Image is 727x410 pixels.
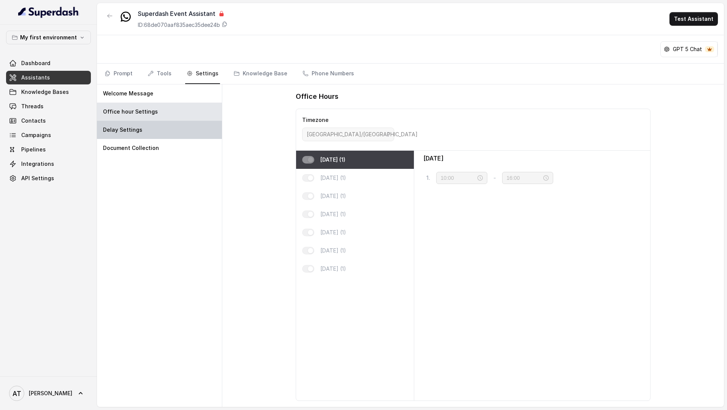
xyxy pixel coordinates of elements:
[320,192,346,200] p: [DATE] (1)
[21,160,54,168] span: Integrations
[6,85,91,99] a: Knowledge Bases
[6,143,91,156] a: Pipelines
[21,74,50,81] span: Assistants
[21,103,44,110] span: Threads
[493,173,496,182] p: -
[6,100,91,113] a: Threads
[29,390,72,397] span: [PERSON_NAME]
[21,59,50,67] span: Dashboard
[6,157,91,171] a: Integrations
[103,126,142,134] p: Delay Settings
[423,154,443,163] p: [DATE]
[301,64,356,84] a: Phone Numbers
[138,9,228,18] div: Superdash Event Assistant
[296,90,339,103] h1: Office Hours
[673,45,702,53] p: GPT 5 Chat
[138,21,220,29] p: ID: 68de070aaf835aec35dee24b
[103,90,153,97] p: Welcome Message
[6,114,91,128] a: Contacts
[6,128,91,142] a: Campaigns
[320,156,345,164] p: [DATE] (1)
[146,64,173,84] a: Tools
[426,174,430,182] p: 1 .
[21,131,51,139] span: Campaigns
[18,6,79,18] img: light.svg
[320,265,346,273] p: [DATE] (1)
[302,128,394,141] button: [GEOGRAPHIC_DATA]/[GEOGRAPHIC_DATA]
[12,390,21,398] text: AT
[232,64,289,84] a: Knowledge Base
[320,210,346,218] p: [DATE] (1)
[307,130,384,139] div: [GEOGRAPHIC_DATA]/[GEOGRAPHIC_DATA]
[320,229,346,236] p: [DATE] (1)
[6,171,91,185] a: API Settings
[185,64,220,84] a: Settings
[6,31,91,44] button: My first environment
[20,33,77,42] p: My first environment
[669,12,718,26] button: Test Assistant
[664,46,670,52] svg: openai logo
[320,247,346,254] p: [DATE] (1)
[103,144,159,152] p: Document Collection
[103,64,718,84] nav: Tabs
[302,117,329,123] label: Timezone
[507,174,542,182] input: Select time
[6,71,91,84] a: Assistants
[320,174,346,182] p: [DATE] (1)
[21,117,46,125] span: Contacts
[21,175,54,182] span: API Settings
[6,56,91,70] a: Dashboard
[21,146,46,153] span: Pipelines
[103,64,134,84] a: Prompt
[441,174,476,182] input: Select time
[103,108,158,115] p: Office hour Settings
[6,383,91,404] a: [PERSON_NAME]
[21,88,69,96] span: Knowledge Bases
